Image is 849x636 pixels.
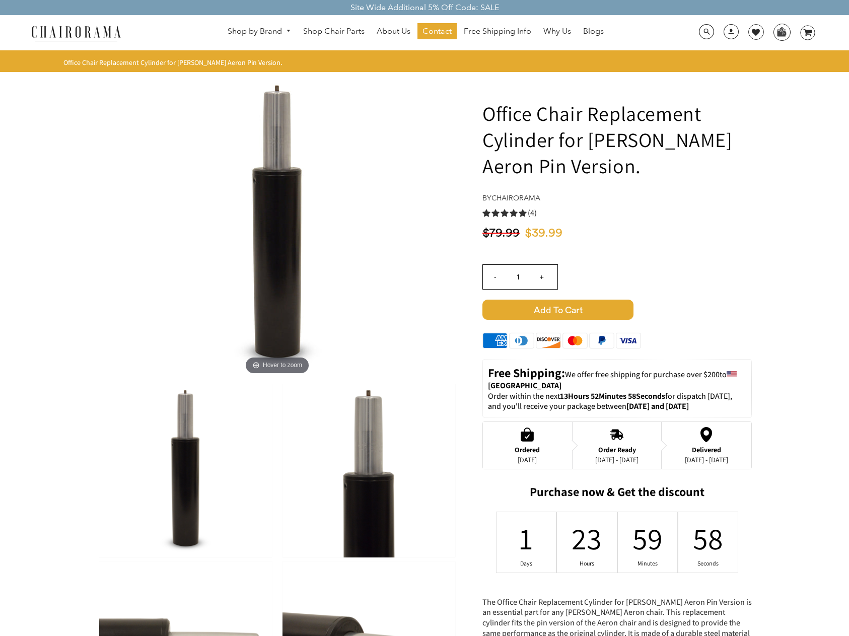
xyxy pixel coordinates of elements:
input: + [529,265,553,289]
span: We offer free shipping for purchase over $200 [565,369,720,380]
input: - [483,265,507,289]
div: [DATE] - [DATE] [595,456,639,464]
span: Why Us [543,26,571,37]
a: Blogs [578,23,609,39]
a: Free Shipping Info [459,23,536,39]
div: Minutes [641,559,654,568]
p: to [488,365,746,391]
img: Office Chair Replacement Cylinder for Herman Miller Aeron Pin Version. - chairorama [126,75,429,377]
a: Office Chair Replacement Cylinder for Herman Miller Aeron Pin Version. - chairoramaHover to zoom [126,220,429,231]
span: Free Shipping Info [464,26,531,37]
span: Add to Cart [482,300,633,320]
span: 13Hours 52Minutes 58Seconds [560,391,665,401]
strong: [GEOGRAPHIC_DATA] [488,380,561,391]
div: 1 [520,519,533,558]
div: Days [520,559,533,568]
span: Office Chair Replacement Cylinder for [PERSON_NAME] Aeron Pin Version. [63,58,282,67]
p: Order within the next for dispatch [DATE], and you'll receive your package between [488,391,746,412]
strong: Free Shipping: [488,365,565,381]
img: chairorama [26,24,126,42]
div: [DATE] - [DATE] [685,456,728,464]
a: Shop Chair Parts [298,23,370,39]
h4: by [482,194,752,202]
a: 5.0 rating (4 votes) [482,207,752,218]
div: Delivered [685,446,728,454]
a: Why Us [538,23,576,39]
div: 58 [701,519,715,558]
h2: Purchase now & Get the discount [482,484,752,504]
a: Shop by Brand [223,24,296,39]
a: Contact [417,23,457,39]
span: Shop Chair Parts [303,26,365,37]
div: [DATE] [515,456,540,464]
span: $79.99 [482,227,520,239]
nav: breadcrumbs [63,58,286,67]
img: Office Chair Replacement Cylinder for Herman Miller Aeron Pin Version. - chairorama [99,384,272,557]
a: chairorama [491,193,540,202]
div: Ordered [515,446,540,454]
nav: DesktopNavigation [169,23,663,42]
span: $39.99 [525,227,562,239]
span: Blogs [583,26,604,37]
img: WhatsApp_Image_2024-07-12_at_16.23.01.webp [774,24,790,39]
div: Seconds [701,559,715,568]
img: Office Chair Replacement Cylinder for Herman Miller Aeron Pin Version. - chairorama [282,384,455,557]
div: 59 [641,519,654,558]
span: Contact [422,26,452,37]
strong: [DATE] and [DATE] [626,401,689,411]
h1: Office Chair Replacement Cylinder for [PERSON_NAME] Aeron Pin Version. [482,100,752,179]
div: Order Ready [595,446,639,454]
a: About Us [372,23,415,39]
span: About Us [377,26,410,37]
div: Hours [581,559,594,568]
span: (4) [528,208,537,219]
div: 23 [581,519,594,558]
button: Add to Cart [482,300,752,320]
